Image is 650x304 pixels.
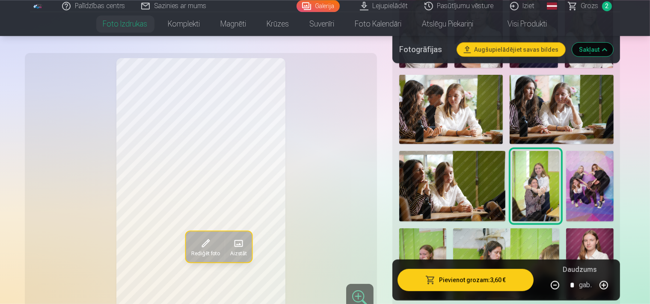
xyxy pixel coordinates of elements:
[186,231,225,262] button: Rediģēt foto
[399,44,451,56] h5: Fotogrāfijas
[602,1,612,11] span: 2
[191,250,220,257] span: Rediģēt foto
[225,231,252,262] button: Aizstāt
[412,12,484,36] a: Atslēgu piekariņi
[579,275,592,295] div: gab.
[93,12,158,36] a: Foto izdrukas
[563,265,597,275] h5: Daudzums
[484,12,558,36] a: Visi produkti
[300,12,345,36] a: Suvenīri
[257,12,300,36] a: Krūzes
[345,12,412,36] a: Foto kalendāri
[581,1,599,11] span: Grozs
[398,269,534,291] button: Pievienot grozam:3,60 €
[230,250,246,257] span: Aizstāt
[33,3,43,9] img: /fa1
[457,43,565,56] button: Augšupielādējiet savas bildes
[572,43,613,56] button: Sakļaut
[211,12,257,36] a: Magnēti
[158,12,211,36] a: Komplekti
